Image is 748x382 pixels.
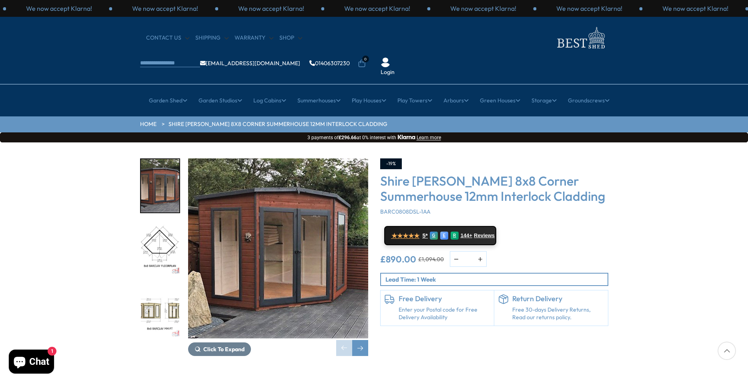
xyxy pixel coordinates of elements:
[531,90,557,110] a: Storage
[380,158,402,169] div: -19%
[132,4,198,13] p: We now accept Klarna!
[418,256,444,262] del: £1,094.00
[324,4,430,13] div: 2 / 3
[188,158,368,338] img: Shire Barclay 8x8 Corner Summerhouse 12mm Interlock Cladding - Best Shed
[352,90,386,110] a: Play Houses
[6,4,112,13] div: 2 / 3
[430,4,536,13] div: 3 / 3
[552,25,608,51] img: logo
[352,340,368,356] div: Next slide
[149,90,187,110] a: Garden Shed
[279,34,302,42] a: Shop
[397,90,432,110] a: Play Towers
[141,284,179,338] img: 8x8Barclaymmft_ad2b4a8c-b1f5-4913-96ef-57d396f27519_200x200.jpg
[512,294,604,303] h6: Return Delivery
[140,120,156,128] a: HOME
[238,4,304,13] p: We now accept Klarna!
[344,4,410,13] p: We now accept Klarna!
[380,255,416,264] ins: £890.00
[380,208,431,215] span: BARC0808DSL-1AA
[168,120,387,128] a: Shire [PERSON_NAME] 8x8 Corner Summerhouse 12mm Interlock Cladding
[26,4,92,13] p: We now accept Klarna!
[218,4,324,13] div: 1 / 3
[430,232,438,240] div: G
[203,346,245,353] span: Click To Expand
[381,68,395,76] a: Login
[199,90,242,110] a: Garden Studios
[512,306,604,322] p: Free 30-days Delivery Returns, Read our returns policy.
[384,226,496,245] a: ★★★★★ 5* G E R 144+ Reviews
[362,56,369,62] span: 0
[188,158,368,356] div: 1 / 14
[556,4,622,13] p: We now accept Klarna!
[474,232,495,239] span: Reviews
[140,284,180,338] div: 3 / 14
[443,90,469,110] a: Arbours
[450,4,516,13] p: We now accept Klarna!
[336,340,352,356] div: Previous slide
[568,90,610,110] a: Groundscrews
[451,232,459,240] div: R
[235,34,273,42] a: Warranty
[253,90,286,110] a: Log Cabins
[188,342,251,356] button: Click To Expand
[200,60,300,66] a: [EMAIL_ADDRESS][DOMAIN_NAME]
[141,222,179,275] img: 8x8Barclayfloorplan_5f0b366f-c96c-4f44-ba6e-ee69660445a8_200x200.jpg
[461,232,472,239] span: 144+
[381,58,390,67] img: User Icon
[399,306,490,322] a: Enter your Postal code for Free Delivery Availability
[140,158,180,213] div: 1 / 14
[399,294,490,303] h6: Free Delivery
[662,4,728,13] p: We now accept Klarna!
[385,275,608,284] p: Lead Time: 1 Week
[480,90,520,110] a: Green Houses
[297,90,341,110] a: Summerhouses
[440,232,448,240] div: E
[146,34,189,42] a: CONTACT US
[195,34,229,42] a: Shipping
[112,4,218,13] div: 3 / 3
[380,173,608,204] h3: Shire [PERSON_NAME] 8x8 Corner Summerhouse 12mm Interlock Cladding
[536,4,642,13] div: 1 / 3
[309,60,350,66] a: 01406307230
[141,159,179,212] img: Barclay8x8_2_caa24016-f85b-4433-b7fb-4c98d68bf759_200x200.jpg
[6,350,56,376] inbox-online-store-chat: Shopify online store chat
[391,232,419,240] span: ★★★★★
[358,60,366,68] a: 0
[140,221,180,276] div: 2 / 14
